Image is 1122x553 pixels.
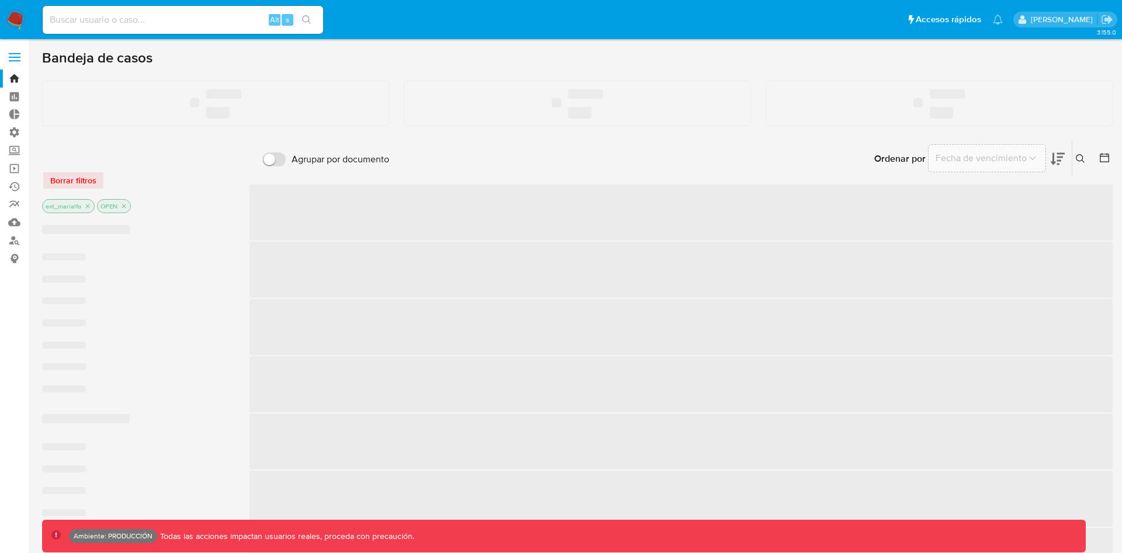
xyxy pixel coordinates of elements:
[1031,14,1097,25] p: ext_marialfo@mercadolibre.com
[286,14,289,25] span: s
[1101,13,1113,26] a: Salir
[157,531,414,542] p: Todas las acciones impactan usuarios reales, proceda con precaución.
[993,15,1003,25] a: Notificaciones
[43,12,323,27] input: Buscar usuario o caso...
[916,13,981,26] span: Accesos rápidos
[74,534,153,538] p: Ambiente: PRODUCCIÓN
[270,14,279,25] span: Alt
[295,12,318,28] button: search-icon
